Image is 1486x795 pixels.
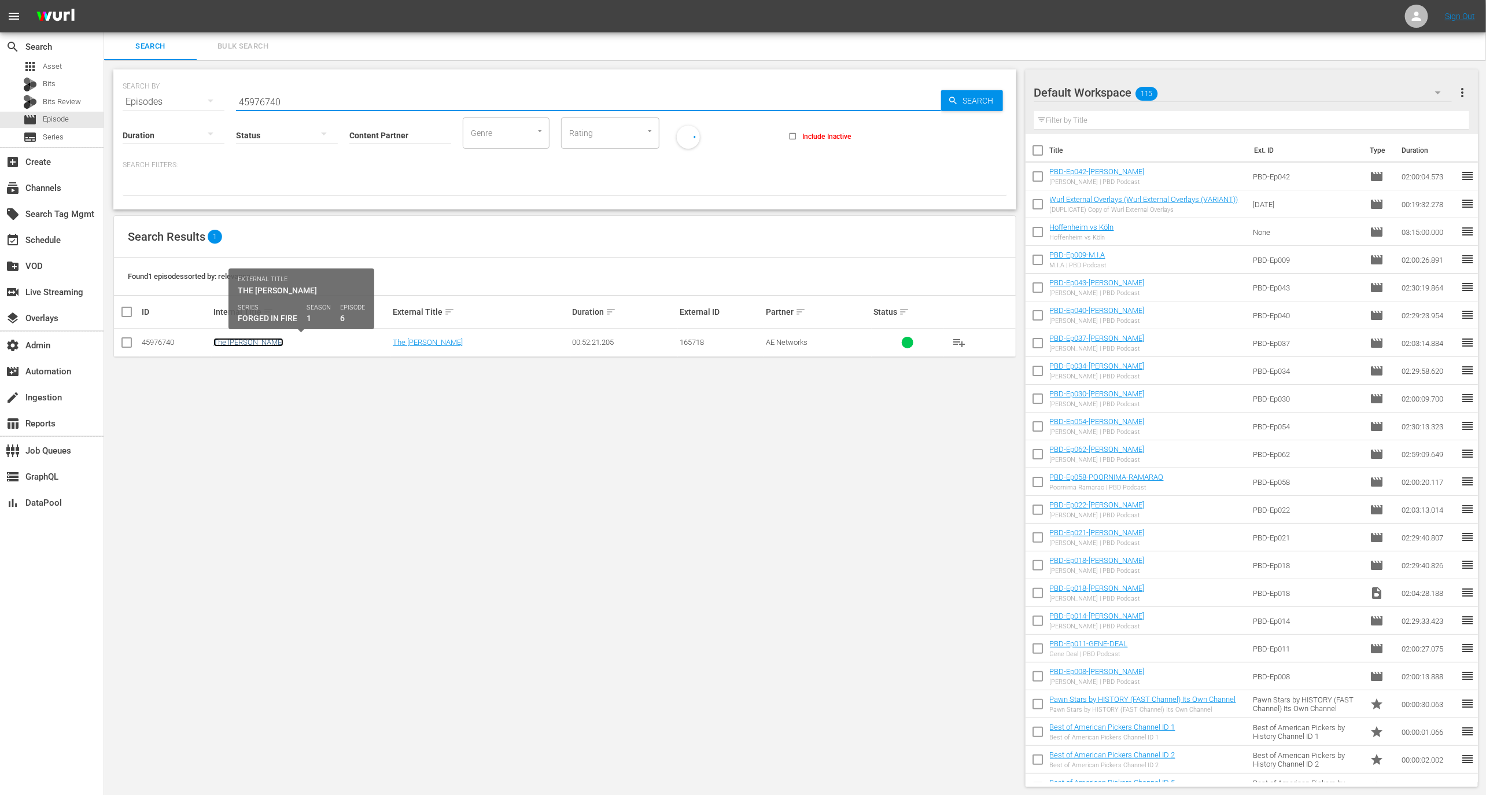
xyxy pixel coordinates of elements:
a: PBD-Ep018-[PERSON_NAME] [1050,556,1145,565]
span: Promo [1370,781,1384,794]
span: Video [1370,586,1384,600]
div: [PERSON_NAME] | PBD Podcast [1050,373,1145,380]
span: sort [263,307,274,317]
a: Best of American Pickers Channel ID 5 [1050,778,1175,787]
div: [PERSON_NAME] | PBD Podcast [1050,428,1145,436]
span: 115 [1135,82,1157,106]
span: reorder [1461,224,1474,238]
span: Automation [6,365,20,378]
a: PBD-Ep022-[PERSON_NAME] [1050,500,1145,509]
th: Title [1050,134,1247,167]
td: 02:03:13.014 [1397,496,1461,524]
div: Best of American Pickers Channel ID 1 [1050,734,1175,741]
span: Channels [6,181,20,195]
button: more_vert [1455,79,1469,106]
div: [PERSON_NAME] | PBD Podcast [1050,623,1145,630]
span: AE Networks [766,338,807,347]
span: Search [6,40,20,54]
td: 02:30:13.323 [1397,413,1461,440]
td: 02:59:09.649 [1397,440,1461,468]
p: Search Filters: [123,160,1007,170]
div: Best of American Pickers Channel ID 2 [1050,761,1175,769]
div: External ID [680,307,762,316]
div: [PERSON_NAME] | PBD Podcast [1050,678,1145,686]
td: PBD-Ep011 [1248,635,1365,662]
span: DataPool [6,496,20,510]
td: PBD-Ep021 [1248,524,1365,551]
th: Type [1363,134,1395,167]
div: Episodes [123,86,224,118]
span: Found 1 episodes sorted by: relevance [128,272,250,281]
td: PBD-Ep037 [1248,329,1365,357]
span: playlist_add [952,336,966,349]
div: [PERSON_NAME] | PBD Podcast [1050,400,1145,408]
span: Episode [1370,419,1384,433]
span: reorder [1461,280,1474,294]
span: reorder [1461,669,1474,683]
span: Episode [1370,558,1384,572]
a: PBD-Ep034-[PERSON_NAME] [1050,362,1145,370]
div: 00:52:21.205 [572,338,676,347]
span: Promo [1370,753,1384,767]
div: Pawn Stars by HISTORY (FAST Channel) Its Own Channel [1050,706,1236,713]
span: Ingestion [6,391,20,404]
button: Search [941,90,1003,111]
td: [DATE] [1248,190,1365,218]
a: Wurl External Overlays (Wurl External Overlays (VARIANT)) [1050,195,1238,204]
span: reorder [1461,308,1474,322]
td: PBD-Ep008 [1248,662,1365,690]
span: reorder [1461,474,1474,488]
a: Best of American Pickers Channel ID 1 [1050,723,1175,731]
td: PBD-Ep018 [1248,551,1365,579]
div: External Title [393,305,569,319]
span: Episode [1370,614,1384,628]
div: ID [142,307,210,316]
a: The [PERSON_NAME] [393,338,463,347]
span: Episode [1370,447,1384,461]
div: [PERSON_NAME] | PBD Podcast [1050,511,1145,519]
span: Episode [1370,336,1384,350]
div: 45976740 [142,338,210,347]
span: Search Results [128,230,205,244]
span: reorder [1461,558,1474,572]
span: Episode [1370,170,1384,183]
td: 02:29:40.826 [1397,551,1461,579]
div: M.I.A | PBD Podcast [1050,262,1107,269]
span: reorder [1461,336,1474,349]
div: Gene Deal | PBD Podcast [1050,650,1128,658]
img: ans4CAIJ8jUAAAAAAAAAAAAAAAAAAAAAAAAgQb4GAAAAAAAAAAAAAAAAAAAAAAAAJMjXAAAAAAAAAAAAAAAAAAAAAAAAgAT5G... [28,3,83,30]
div: Partner [766,305,870,319]
span: Search [958,90,1003,111]
span: Search Tag Mgmt [6,207,20,221]
span: Create [6,155,20,169]
div: Status [873,305,942,319]
a: PBD-Ep062-[PERSON_NAME] [1050,445,1145,454]
div: [PERSON_NAME] | PBD Podcast [1050,567,1145,575]
a: PBD-Ep042-[PERSON_NAME] [1050,167,1145,176]
a: Sign Out [1445,12,1475,21]
span: sort [795,307,806,317]
a: PBD-Ep043-[PERSON_NAME] [1050,278,1145,287]
td: PBD-Ep062 [1248,440,1365,468]
span: Episode [1370,531,1384,544]
span: Episode [1370,503,1384,517]
div: Default Workspace [1034,76,1452,109]
span: sort [899,307,909,317]
span: reorder [1461,724,1474,738]
td: PBD-Ep040 [1248,301,1365,329]
a: PBD-Ep011-GENE-DEAL [1050,639,1128,648]
a: PBD-Ep008-[PERSON_NAME] [1050,667,1145,676]
a: PBD-Ep054-[PERSON_NAME] [1050,417,1145,426]
span: Episode [1370,392,1384,406]
span: reorder [1461,586,1474,599]
span: Episode [43,113,69,125]
div: [PERSON_NAME] | PBD Podcast [1050,178,1145,186]
td: PBD-Ep018 [1248,579,1365,607]
span: reorder [1461,169,1474,183]
td: None [1248,218,1365,246]
span: Job Queues [6,444,20,458]
div: [PERSON_NAME] | PBD Podcast [1050,317,1145,325]
div: [PERSON_NAME] | PBD Podcast [1050,456,1145,463]
td: PBD-Ep058 [1248,468,1365,496]
td: 00:00:01.066 [1397,718,1461,746]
